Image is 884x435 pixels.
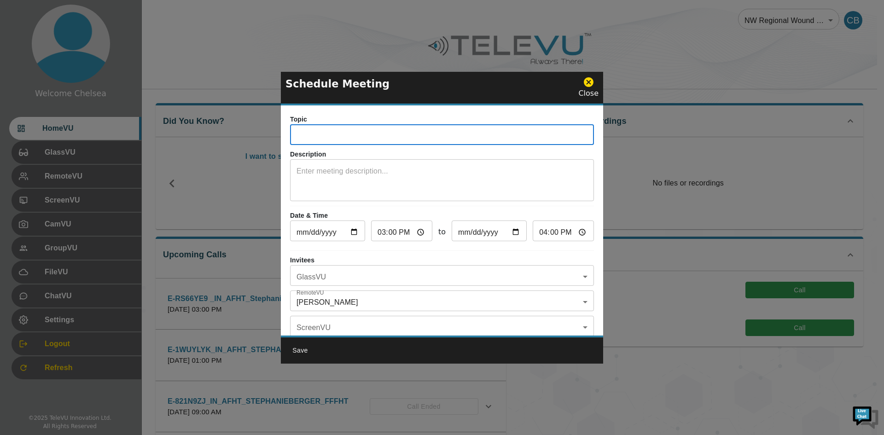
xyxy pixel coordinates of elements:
[290,255,594,265] p: Invitees
[16,43,39,66] img: d_736959983_company_1615157101543_736959983
[285,76,390,92] p: Schedule Meeting
[285,342,315,359] button: Save
[5,251,175,284] textarea: Type your message and hit 'Enter'
[852,403,879,430] img: Chat Widget
[578,76,599,99] div: Close
[290,318,594,336] div: ​
[53,116,127,209] span: We're online!
[290,211,594,220] p: Date & Time
[290,115,594,124] p: Topic
[290,293,594,311] div: [PERSON_NAME]
[438,226,446,238] span: to
[151,5,173,27] div: Minimize live chat window
[290,150,594,159] p: Description
[48,48,155,60] div: Chat with us now
[290,267,594,286] div: ​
